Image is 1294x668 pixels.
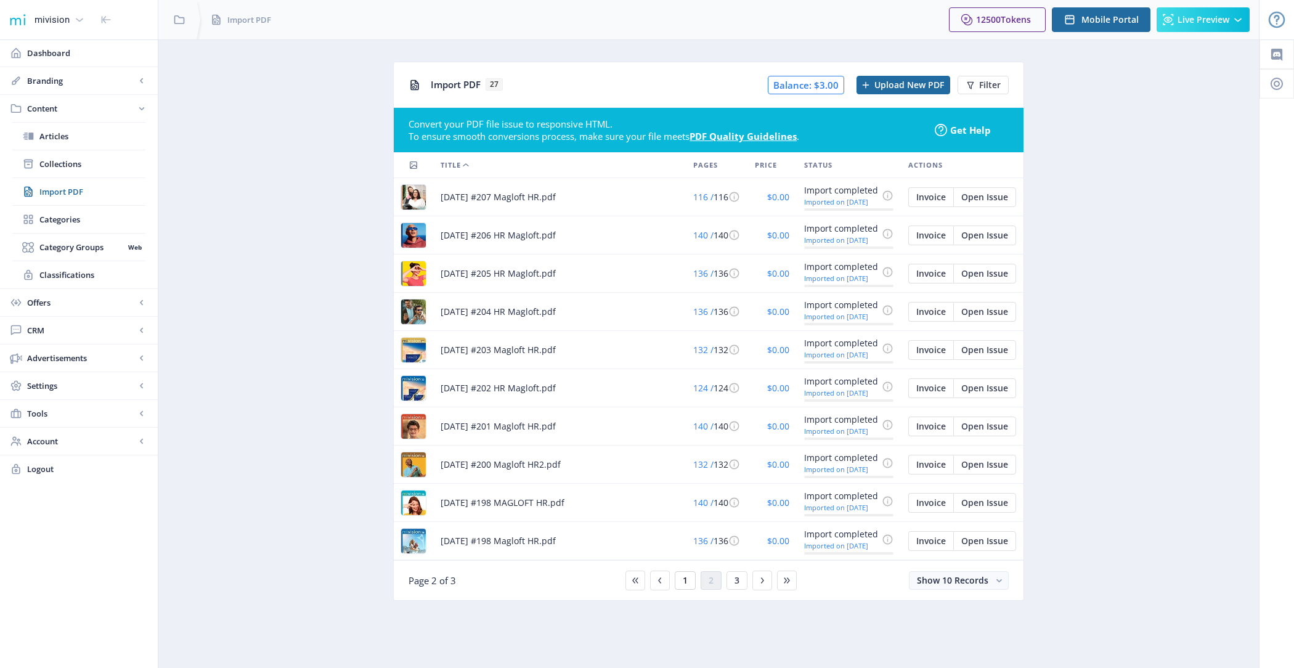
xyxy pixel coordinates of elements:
[979,80,1001,90] span: Filter
[961,269,1008,279] span: Open Issue
[693,534,740,548] div: 136
[734,576,739,585] span: 3
[409,118,926,130] div: Convert your PDF file issue to responsive HTML.
[804,351,878,359] div: Imported on [DATE]
[767,497,789,508] span: $0.00
[953,190,1016,202] a: Edit page
[441,457,561,472] span: [DATE] #200 Magloft HR2.pdf
[12,234,145,261] a: Category GroupsWeb
[804,312,878,320] div: Imported on [DATE]
[693,535,714,547] span: 136 /
[908,495,953,507] a: Edit page
[804,450,878,465] div: Import completed
[693,419,740,434] div: 140
[804,198,878,206] div: Imported on [DATE]
[693,304,740,319] div: 136
[1001,14,1031,25] span: Tokens
[953,457,1016,469] a: Edit page
[804,503,878,511] div: Imported on [DATE]
[916,460,946,470] span: Invoice
[804,489,878,503] div: Import completed
[916,383,946,393] span: Invoice
[693,266,740,281] div: 136
[953,187,1016,207] button: Open Issue
[804,259,878,274] div: Import completed
[953,302,1016,322] button: Open Issue
[1157,7,1250,32] button: Live Preview
[953,264,1016,283] button: Open Issue
[961,230,1008,240] span: Open Issue
[39,185,145,198] span: Import PDF
[908,266,953,278] a: Edit page
[227,14,271,26] span: Import PDF
[701,571,722,590] button: 2
[441,228,556,243] span: [DATE] #206 HR Magloft.pdf
[804,465,878,473] div: Imported on [DATE]
[916,269,946,279] span: Invoice
[961,460,1008,470] span: Open Issue
[27,407,136,420] span: Tools
[755,158,777,173] span: Price
[953,495,1016,507] a: Edit page
[12,150,145,177] a: Collections
[874,80,944,90] span: Upload New PDF
[908,493,953,513] button: Invoice
[27,47,148,59] span: Dashboard
[908,340,953,360] button: Invoice
[693,382,714,394] span: 124 /
[961,536,1008,546] span: Open Issue
[857,76,950,94] button: Upload New PDF
[953,343,1016,354] a: Edit page
[726,571,747,590] button: 3
[908,378,953,398] button: Invoice
[693,495,740,510] div: 140
[693,458,714,470] span: 132 /
[1178,15,1229,25] span: Live Preview
[431,78,481,91] span: Import PDF
[27,463,148,475] span: Logout
[12,123,145,150] a: Articles
[804,336,878,351] div: Import completed
[12,178,145,205] a: Import PDF
[768,76,844,94] span: Balance: $3.00
[953,378,1016,398] button: Open Issue
[767,458,789,470] span: $0.00
[27,296,136,309] span: Offers
[916,498,946,508] span: Invoice
[908,264,953,283] button: Invoice
[35,6,70,33] div: mivision
[693,457,740,472] div: 132
[804,221,878,236] div: Import completed
[693,229,714,241] span: 140 /
[961,345,1008,355] span: Open Issue
[961,422,1008,431] span: Open Issue
[917,574,988,586] span: Show 10 Records
[908,304,953,316] a: Edit page
[953,419,1016,431] a: Edit page
[693,306,714,317] span: 136 /
[124,241,145,253] nb-badge: Web
[401,414,426,439] img: dc49d460-5172-4e01-a89c-1d5de952655a.jpg
[39,158,145,170] span: Collections
[804,274,878,282] div: Imported on [DATE]
[441,495,564,510] span: [DATE] #198 MAGLOFT HR.pdf
[693,228,740,243] div: 140
[693,343,740,357] div: 132
[953,304,1016,316] a: Edit page
[27,435,136,447] span: Account
[27,324,136,336] span: CRM
[401,491,426,515] img: 8a466307-1c31-4224-8132-e490682c8106.jpg
[27,75,136,87] span: Branding
[961,383,1008,393] span: Open Issue
[767,535,789,547] span: $0.00
[908,343,953,354] a: Edit page
[693,497,714,508] span: 140 /
[401,185,426,210] img: f039cdc3-216c-42e6-9759-7825585f74b6.jpg
[953,531,1016,551] button: Open Issue
[916,536,946,546] span: Invoice
[401,452,426,477] img: 32a6b042-1e0f-4972-9705-de16010c7396.jpg
[961,192,1008,202] span: Open Issue
[949,7,1046,32] button: 12500Tokens
[12,206,145,233] a: Categories
[441,190,556,205] span: [DATE] #207 Magloft HR.pdf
